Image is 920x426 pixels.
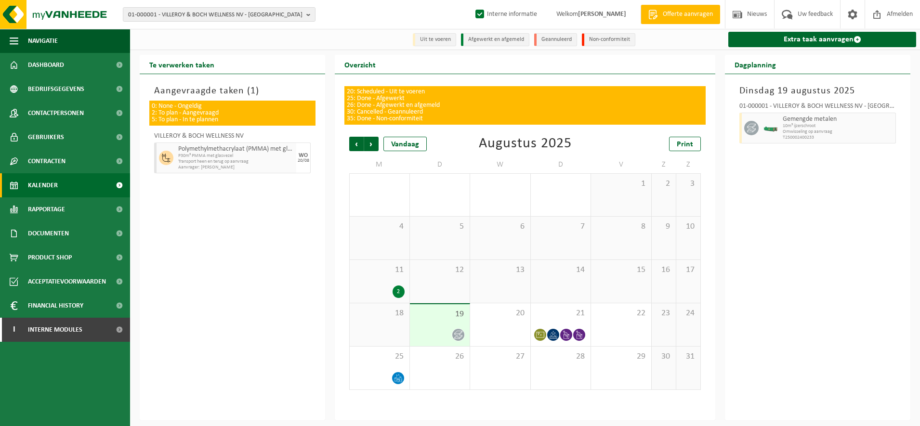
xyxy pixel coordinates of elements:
span: Vorige [349,137,364,151]
p: 25: Done - Afgewerkt [347,95,703,102]
span: 01-000001 - VILLEROY & BOCH WELLNESS NV - [GEOGRAPHIC_DATA] [128,8,302,22]
td: W [470,156,531,173]
p: 30: Cancelled - Geannuleerd [347,109,703,116]
td: M [349,156,410,173]
span: Gemengde metalen [783,116,893,123]
span: 29 [596,351,646,362]
span: 4 [355,221,405,232]
p: 20: Scheduled - Uit te voeren [347,89,703,95]
span: T250002400233 [783,135,893,141]
span: 10m³ ijzerschroot [783,123,893,129]
span: Omwisseling op aanvraag [783,129,893,135]
span: 5 [415,221,465,232]
strong: [PERSON_NAME] [578,11,626,18]
span: Aanvrager: [PERSON_NAME] [178,165,294,170]
span: 12 [415,265,465,275]
span: 22 [596,308,646,319]
span: Bedrijfsgegevens [28,77,84,101]
span: 20 [475,308,526,319]
span: Print [677,141,693,148]
span: 25 [355,351,405,362]
p: 2: To plan - Aangevraagd [152,110,313,116]
span: 11 [355,265,405,275]
span: 3 [681,179,696,189]
div: 20/08 [298,158,309,163]
div: VILLEROY & BOCH WELLNESS NV [154,133,311,142]
div: Vandaag [383,137,427,151]
span: 7 [536,221,586,232]
button: 01-000001 - VILLEROY & BOCH WELLNESS NV - [GEOGRAPHIC_DATA] [123,7,315,22]
span: 15 [596,265,646,275]
div: 01-000001 - VILLEROY & BOCH WELLNESS NV - [GEOGRAPHIC_DATA] [739,103,896,113]
span: Contactpersonen [28,101,84,125]
span: Volgende [364,137,379,151]
label: Interne informatie [473,7,537,22]
h3: Aangevraagde taken ( ) [154,84,311,98]
span: 18 [355,308,405,319]
h3: Dinsdag 19 augustus 2025 [739,84,896,98]
span: Offerte aanvragen [660,10,715,19]
p: 0: None - Ongeldig [152,103,313,110]
span: 13 [475,265,526,275]
div: 2 [393,285,405,298]
span: 30 [657,351,671,362]
span: I [10,318,18,342]
div: WO [299,153,308,158]
td: Z [652,156,676,173]
td: D [410,156,471,173]
a: Offerte aanvragen [641,5,720,24]
span: 17 [681,265,696,275]
span: 2 [657,179,671,189]
td: V [591,156,652,173]
span: 27 [475,351,526,362]
span: 1 [596,179,646,189]
span: 26 [415,351,465,362]
span: 23 [657,308,671,319]
h2: Overzicht [335,55,385,74]
td: Z [676,156,701,173]
p: 35: Done - Non-conformiteit [347,116,703,122]
a: Print [669,137,701,151]
span: 6 [475,221,526,232]
span: 1 [250,86,256,96]
li: Afgewerkt en afgemeld [461,33,529,46]
li: Non-conformiteit [582,33,635,46]
span: 14 [536,265,586,275]
span: 21 [536,308,586,319]
span: 8 [596,221,646,232]
span: 24 [681,308,696,319]
span: Navigatie [28,29,58,53]
span: Transport heen en terug op aanvraag [178,159,294,165]
span: Documenten [28,221,69,245]
h2: Te verwerken taken [140,55,224,74]
span: 19 [415,309,465,320]
p: 26: Done - Afgewerkt en afgemeld [347,102,703,109]
span: P30m³ PMMA met glasvezel [178,153,294,159]
span: Rapportage [28,197,65,221]
span: 10 [681,221,696,232]
span: Interne modules [28,318,82,342]
div: Augustus 2025 [479,137,572,151]
li: Uit te voeren [413,33,456,46]
span: 28 [536,351,586,362]
span: 16 [657,265,671,275]
span: 31 [681,351,696,362]
span: Contracten [28,149,66,173]
h2: Dagplanning [725,55,786,74]
li: Geannuleerd [534,33,577,46]
a: Extra taak aanvragen [728,32,916,47]
span: Polymethylmethacrylaat (PMMA) met glasvezel [178,145,294,153]
span: Product Shop [28,245,72,270]
span: 9 [657,221,671,232]
span: Kalender [28,173,58,197]
img: HK-XC-10-GN-00 [763,125,778,132]
span: Financial History [28,294,83,318]
span: Gebruikers [28,125,64,149]
td: D [531,156,591,173]
p: 5: To plan - In te plannen [152,116,313,123]
span: Acceptatievoorwaarden [28,270,106,294]
span: Dashboard [28,53,64,77]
